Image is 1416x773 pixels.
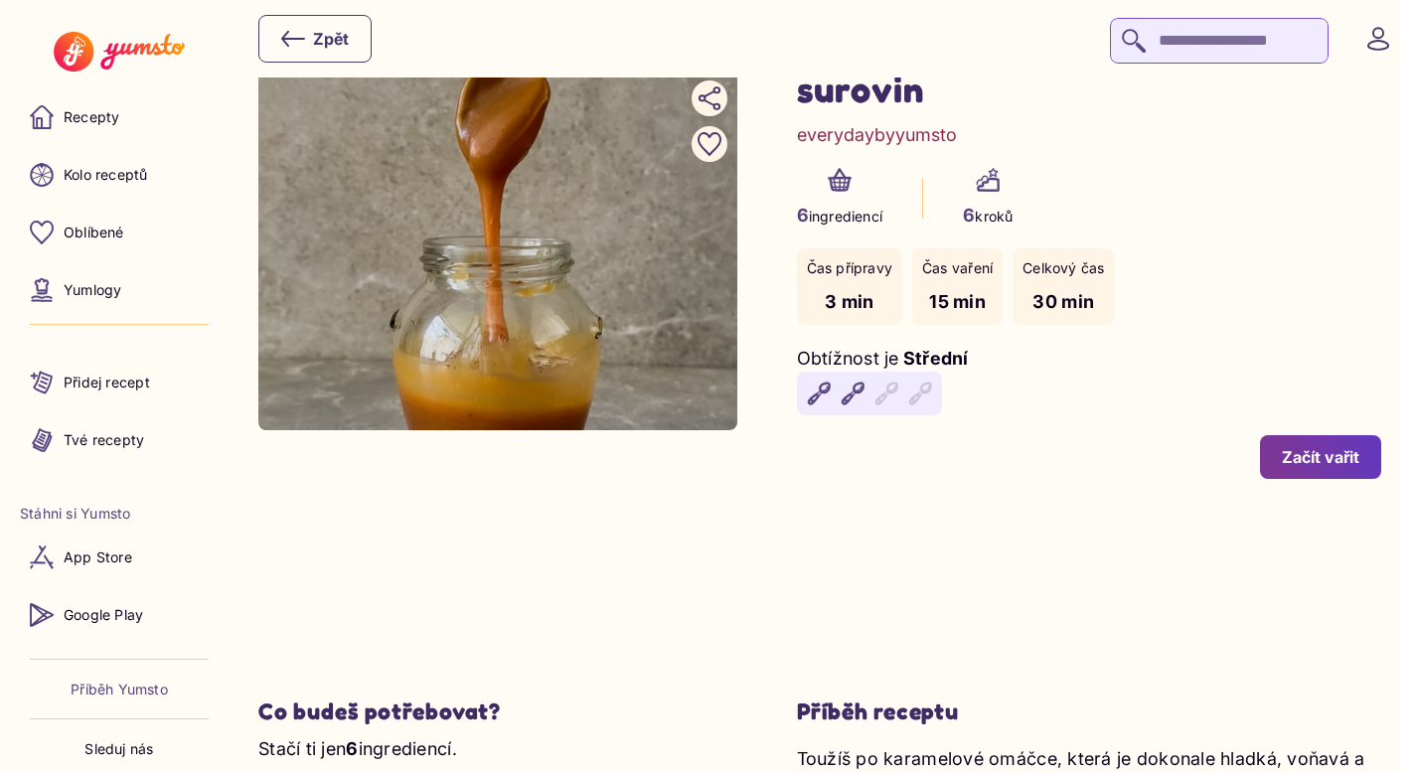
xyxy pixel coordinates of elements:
p: App Store [64,547,132,567]
a: Oblíbené [20,209,219,256]
p: Přidej recept [64,373,150,392]
p: Oblíbené [64,223,124,242]
span: 30 min [1032,291,1094,312]
span: 6 [346,738,358,759]
span: 6 [963,205,975,226]
a: Přidej recept [20,359,219,406]
div: Začít vařit [1282,446,1359,468]
a: Yumlogy [20,266,219,314]
p: Sleduj nás [84,739,153,759]
p: Čas přípravy [807,258,893,278]
p: Tvé recepty [64,430,144,450]
a: Příběh Yumsto [71,680,168,699]
li: Stáhni si Yumsto [20,504,219,524]
span: Střední [903,348,969,369]
p: Celkový čas [1023,258,1104,278]
p: Obtížnost je [797,345,899,372]
p: Google Play [64,605,143,625]
p: Kolo receptů [64,165,148,185]
div: Zpět [281,27,349,51]
a: Tvé recepty [20,416,219,464]
p: Čas vaření [922,258,993,278]
img: undefined [258,71,737,429]
button: Začít vařit [1260,435,1381,479]
p: kroků [963,202,1013,229]
a: Google Play [20,591,219,639]
span: 15 min [929,291,986,312]
span: 6 [797,205,809,226]
a: everydaybyyumsto [797,121,957,148]
p: ingrediencí [797,202,883,229]
span: 3 min [825,291,873,312]
p: Recepty [64,107,119,127]
h2: Co budeš potřebovat? [258,697,737,726]
p: Yumlogy [64,280,121,300]
a: Kolo receptů [20,151,219,199]
p: Stačí ti jen ingrediencí. [258,735,737,762]
h3: Příběh receptu [797,697,1382,726]
button: Zpět [258,15,372,63]
a: Recepty [20,93,219,141]
a: App Store [20,534,219,581]
img: Yumsto logo [54,32,184,72]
